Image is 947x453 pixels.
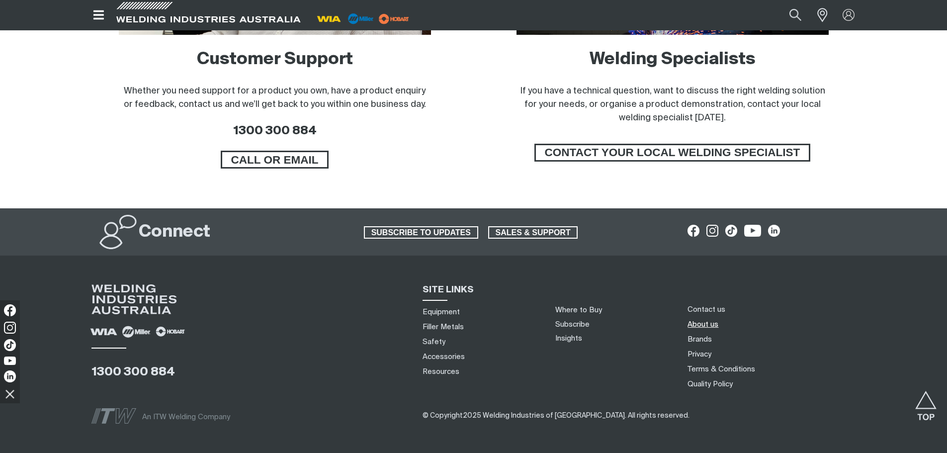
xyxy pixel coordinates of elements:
[376,11,412,26] img: miller
[489,226,577,239] span: SALES & SUPPORT
[419,304,543,379] nav: Sitemap
[555,321,590,328] a: Subscribe
[555,306,602,314] a: Where to Buy
[688,364,755,374] a: Terms & Conditions
[233,125,317,137] a: 1300 300 884
[536,144,809,162] span: CONTACT YOUR LOCAL WELDING SPECIALIST
[423,412,689,419] span: ​​​​​​​​​​​​​​​​​​ ​​​​​​
[221,151,329,169] a: CALL OR EMAIL
[488,226,578,239] a: SALES & SUPPORT
[91,366,175,378] a: 1300 300 884
[364,226,478,239] a: SUBSCRIBE TO UPDATES
[534,144,811,162] a: CONTACT YOUR LOCAL WELDING SPECIALIST
[423,337,445,347] a: Safety
[684,302,874,391] nav: Footer
[423,412,689,419] span: © Copyright 2025 Welding Industries of [GEOGRAPHIC_DATA] . All rights reserved.
[4,339,16,351] img: TikTok
[688,304,725,315] a: Contact us
[423,322,464,332] a: Filler Metals
[766,4,812,26] input: Product name or item number...
[915,391,937,413] button: Scroll to top
[4,357,16,365] img: YouTube
[423,285,474,294] span: SITE LINKS
[142,413,230,421] span: An ITW Welding Company
[4,370,16,382] img: LinkedIn
[423,352,465,362] a: Accessories
[688,319,718,330] a: About us
[520,87,825,122] span: If you have a technical question, want to discuss the right welding solution for your needs, or o...
[688,334,712,345] a: Brands
[197,51,353,68] a: Customer Support
[139,221,210,243] h2: Connect
[688,349,711,360] a: Privacy
[124,87,426,109] span: Whether you need support for a product you own, have a product enquiry or feedback, contact us an...
[778,4,812,26] button: Search products
[376,15,412,22] a: miller
[4,304,16,316] img: Facebook
[4,322,16,334] img: Instagram
[590,51,756,68] a: Welding Specialists
[365,226,477,239] span: SUBSCRIBE TO UPDATES
[222,151,328,169] span: CALL OR EMAIL
[555,335,582,342] a: Insights
[688,379,733,389] a: Quality Policy
[1,385,18,402] img: hide socials
[423,307,460,317] a: Equipment
[423,366,459,377] a: Resources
